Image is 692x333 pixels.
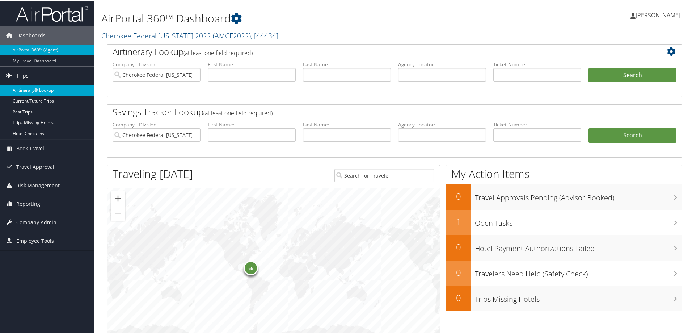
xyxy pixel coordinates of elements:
label: First Name: [208,120,296,128]
label: Last Name: [303,60,391,67]
span: Travel Approval [16,157,54,175]
label: Ticket Number: [493,60,581,67]
a: Cherokee Federal [US_STATE] 2022 [101,30,278,40]
label: Ticket Number: [493,120,581,128]
input: Search for Traveler [334,168,434,182]
a: 0Travelers Need Help (Safety Check) [446,260,682,285]
h2: 0 [446,190,471,202]
h2: Savings Tracker Lookup [113,105,629,117]
button: Search [588,67,676,82]
span: Dashboards [16,26,46,44]
img: airportal-logo.png [16,5,88,22]
button: Zoom out [111,205,125,220]
div: 65 [244,260,258,275]
input: search accounts [113,128,201,141]
h2: Airtinerary Lookup [113,45,629,57]
span: Trips [16,66,29,84]
span: , [ 44434 ] [251,30,278,40]
span: Company Admin [16,213,56,231]
h1: My Action Items [446,166,682,181]
h3: Trips Missing Hotels [475,290,682,304]
button: Zoom in [111,191,125,205]
h3: Travel Approvals Pending (Advisor Booked) [475,188,682,202]
h3: Hotel Payment Authorizations Failed [475,239,682,253]
label: Last Name: [303,120,391,128]
h2: 0 [446,240,471,253]
a: [PERSON_NAME] [630,4,688,25]
a: 0Trips Missing Hotels [446,285,682,311]
span: ( AMCF2022 ) [213,30,251,40]
h3: Travelers Need Help (Safety Check) [475,265,682,278]
span: (at least one field required) [183,48,253,56]
h2: 0 [446,266,471,278]
label: First Name: [208,60,296,67]
label: Agency Locator: [398,120,486,128]
h2: 1 [446,215,471,227]
h1: Traveling [DATE] [113,166,193,181]
span: [PERSON_NAME] [636,11,680,18]
span: Reporting [16,194,40,212]
span: Book Travel [16,139,44,157]
label: Company - Division: [113,120,201,128]
label: Company - Division: [113,60,201,67]
h3: Open Tasks [475,214,682,228]
span: Employee Tools [16,231,54,249]
label: Agency Locator: [398,60,486,67]
h1: AirPortal 360™ Dashboard [101,10,492,25]
a: 0Travel Approvals Pending (Advisor Booked) [446,184,682,209]
a: 1Open Tasks [446,209,682,234]
span: Risk Management [16,176,60,194]
a: 0Hotel Payment Authorizations Failed [446,234,682,260]
span: (at least one field required) [203,108,273,116]
a: Search [588,128,676,142]
h2: 0 [446,291,471,303]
